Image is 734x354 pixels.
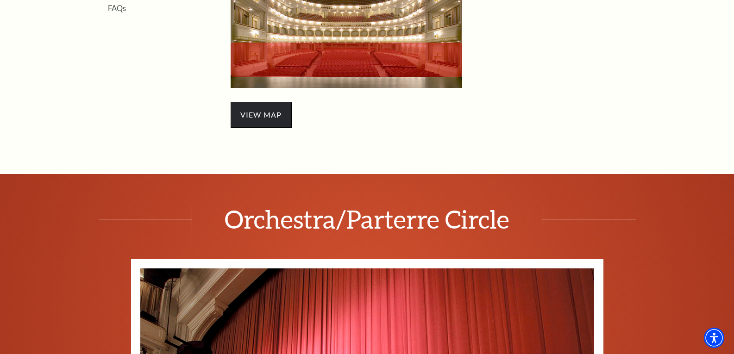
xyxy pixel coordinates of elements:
a: view map - open in a new tab [231,109,292,119]
div: Accessibility Menu [704,328,724,348]
a: Orchestra/Parterre Circle Seating Map - open in a new tab [231,8,462,19]
a: FAQs [108,4,126,12]
span: view map [231,102,292,128]
span: Orchestra/Parterre Circle [192,206,542,231]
